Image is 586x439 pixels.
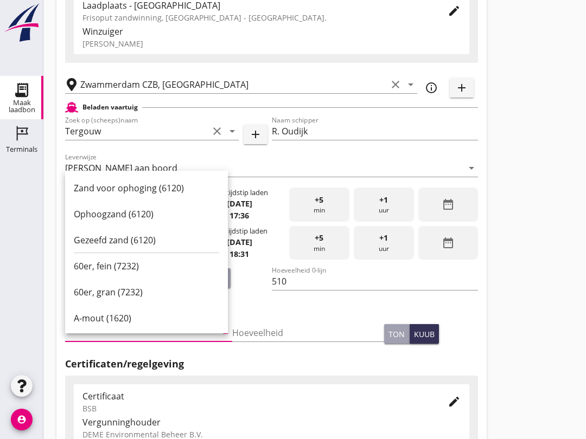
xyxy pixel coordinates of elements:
i: add [249,128,262,141]
i: date_range [442,236,455,249]
div: min [289,226,349,260]
div: A-mout (1620) [74,312,219,325]
div: Vergunninghouder [82,416,461,429]
i: arrow_drop_down [404,78,417,91]
i: date_range [442,198,455,211]
i: add [455,81,468,94]
div: [PERSON_NAME] [82,38,461,49]
h2: Product(en)/vrachtbepaling [65,301,478,315]
div: 60er, fein (7232) [74,260,219,273]
input: Zoek op (scheeps)naam [65,122,208,140]
div: uur [354,188,414,222]
div: Frisoput zandwinning, [GEOGRAPHIC_DATA] - [GEOGRAPHIC_DATA]. [82,12,430,23]
input: Losplaats [80,76,387,93]
div: [PERSON_NAME] aan boord [65,163,177,173]
input: Hoeveelheid 0-lijn [272,273,479,290]
h2: Beladen vaartuig [82,102,138,112]
i: account_circle [11,409,33,430]
div: min [289,188,349,222]
div: kuub [414,328,435,340]
input: Hoeveelheid [232,324,384,341]
button: ton [384,324,410,344]
button: kuub [410,324,439,344]
strong: [DATE] [227,198,252,209]
span: +1 [379,232,388,244]
i: edit [448,395,461,408]
div: BSB [82,403,430,414]
span: +1 [379,194,388,206]
input: Naam schipper [272,122,479,140]
div: Zand voor ophoging (6120) [74,182,219,195]
div: Eindtijdstip laden [212,226,267,236]
i: clear [389,78,402,91]
span: +5 [315,194,323,206]
div: Terminals [6,146,37,153]
i: clear [211,125,224,138]
span: +5 [315,232,323,244]
strong: 18:31 [230,249,249,259]
strong: 17:36 [230,210,249,221]
img: logo-small.a267ee39.svg [2,3,41,43]
h2: Certificaten/regelgeving [65,357,478,371]
div: Winzuiger [82,25,461,38]
div: Ophoogzand (6120) [74,208,219,221]
strong: [DATE] [227,237,252,247]
i: arrow_drop_down [465,162,478,175]
i: arrow_drop_down [226,125,239,138]
div: 60er, gran (7232) [74,286,219,299]
div: Certificaat [82,390,430,403]
i: edit [448,4,461,17]
div: Starttijdstip laden [211,188,268,198]
i: info_outline [425,81,438,94]
div: ton [388,328,405,340]
div: Gezeefd zand (6120) [74,234,219,247]
div: uur [354,226,414,260]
